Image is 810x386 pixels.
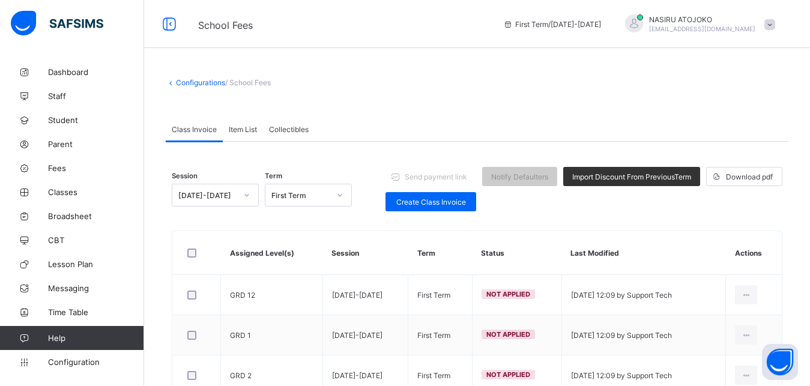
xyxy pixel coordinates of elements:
[322,315,408,355] td: [DATE]-[DATE]
[48,283,144,293] span: Messaging
[221,315,323,355] td: GRD 1
[48,187,144,197] span: Classes
[726,231,782,275] th: Actions
[405,172,467,181] span: Send payment link
[561,275,726,315] td: [DATE] 12:09 by Support Tech
[762,344,798,380] button: Open asap
[48,163,144,173] span: Fees
[572,172,691,181] span: Import Discount From Previous Term
[322,275,408,315] td: [DATE]-[DATE]
[198,19,253,31] span: School Fees
[649,15,755,24] span: NASIRU ATOJOKO
[48,139,144,149] span: Parent
[229,125,257,134] span: Item List
[561,315,726,355] td: [DATE] 12:09 by Support Tech
[472,231,561,275] th: Status
[503,20,601,29] span: session/term information
[649,25,755,32] span: [EMAIL_ADDRESS][DOMAIN_NAME]
[172,125,217,134] span: Class Invoice
[561,231,726,275] th: Last Modified
[486,370,530,379] span: Not Applied
[269,125,309,134] span: Collectibles
[726,172,773,181] span: Download pdf
[265,172,282,180] span: Term
[48,115,144,125] span: Student
[48,211,144,221] span: Broadsheet
[48,357,144,367] span: Configuration
[48,259,144,269] span: Lesson Plan
[221,275,323,315] td: GRD 12
[613,14,781,34] div: NASIRUATOJOKO
[394,198,467,207] span: Create Class Invoice
[408,231,473,275] th: Term
[178,191,237,200] div: [DATE]-[DATE]
[491,172,548,181] span: Notify Defaulters
[48,67,144,77] span: Dashboard
[48,307,144,317] span: Time Table
[486,330,530,339] span: Not Applied
[225,78,271,87] span: / School Fees
[48,91,144,101] span: Staff
[221,231,323,275] th: Assigned Level(s)
[11,11,103,36] img: safsims
[408,315,473,355] td: First Term
[48,333,144,343] span: Help
[48,235,144,245] span: CBT
[271,191,330,200] div: First Term
[322,231,408,275] th: Session
[176,78,225,87] a: Configurations
[408,275,473,315] td: First Term
[172,172,198,180] span: Session
[486,290,530,298] span: Not Applied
